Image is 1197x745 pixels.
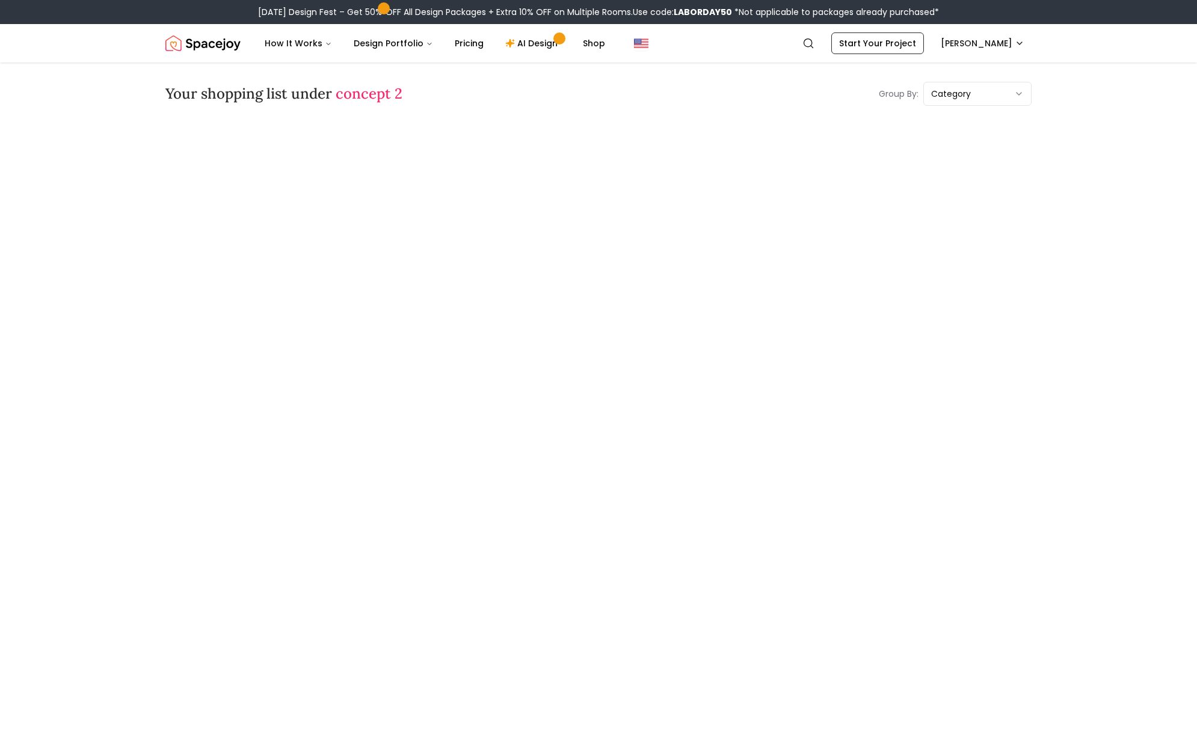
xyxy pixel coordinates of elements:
[258,6,939,18] div: [DATE] Design Fest – Get 50% OFF All Design Packages + Extra 10% OFF on Multiple Rooms.
[165,31,241,55] a: Spacejoy
[445,31,493,55] a: Pricing
[732,6,939,18] span: *Not applicable to packages already purchased*
[165,24,1032,63] nav: Global
[573,31,615,55] a: Shop
[496,31,571,55] a: AI Design
[255,31,615,55] nav: Main
[934,32,1032,54] button: [PERSON_NAME]
[165,31,241,55] img: Spacejoy Logo
[336,84,402,103] span: concept 2
[674,6,732,18] b: LABORDAY50
[344,31,443,55] button: Design Portfolio
[879,88,919,100] p: Group By:
[165,84,402,103] h3: Your shopping list under
[633,6,732,18] span: Use code:
[255,31,342,55] button: How It Works
[634,36,648,51] img: United States
[831,32,924,54] a: Start Your Project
